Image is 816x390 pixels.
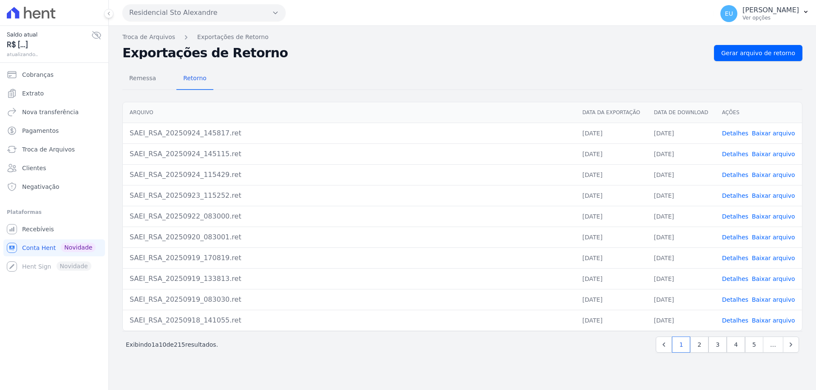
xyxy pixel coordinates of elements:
td: [DATE] [575,123,647,143]
a: 1 [672,337,690,353]
span: Negativação [22,182,59,191]
td: [DATE] [575,247,647,268]
a: Detalhes [722,213,748,220]
td: [DATE] [575,310,647,331]
span: Gerar arquivo de retorno [721,49,795,57]
a: Troca de Arquivos [3,141,105,158]
a: Extrato [3,85,105,102]
a: Gerar arquivo de retorno [714,45,802,61]
a: 4 [727,337,745,353]
div: SAEI_RSA_20250918_141055.ret [130,315,569,325]
td: [DATE] [647,185,715,206]
div: SAEI_RSA_20250924_115429.ret [130,170,569,180]
a: Previous [656,337,672,353]
a: Troca de Arquivos [122,33,175,42]
a: Remessa [122,68,163,90]
span: Conta Hent [22,244,56,252]
td: [DATE] [647,227,715,247]
span: 1 [151,341,155,348]
span: Saldo atual [7,30,91,39]
div: SAEI_RSA_20250924_145817.ret [130,128,569,138]
a: Exportações de Retorno [197,33,269,42]
a: Baixar arquivo [752,255,795,261]
th: Data da Exportação [575,102,647,123]
span: Cobranças [22,70,54,79]
a: Detalhes [722,171,748,178]
div: SAEI_RSA_20250923_115252.ret [130,191,569,201]
span: Extrato [22,89,44,98]
a: Detalhes [722,192,748,199]
a: Baixar arquivo [752,234,795,241]
span: Novidade [61,243,96,252]
span: Recebíveis [22,225,54,233]
a: Clientes [3,160,105,177]
td: [DATE] [575,268,647,289]
a: Nova transferência [3,104,105,121]
a: 3 [708,337,727,353]
a: Detalhes [722,255,748,261]
a: Detalhes [722,130,748,137]
div: SAEI_RSA_20250919_133813.ret [130,274,569,284]
p: [PERSON_NAME] [742,6,799,14]
span: 10 [159,341,167,348]
td: [DATE] [647,206,715,227]
a: Detalhes [722,296,748,303]
a: Retorno [176,68,213,90]
div: Plataformas [7,207,102,217]
a: 2 [690,337,708,353]
td: [DATE] [575,206,647,227]
p: Ver opções [742,14,799,21]
span: Clientes [22,164,46,172]
a: Detalhes [722,151,748,157]
a: 5 [745,337,763,353]
span: atualizando... [7,51,91,58]
a: Next [783,337,799,353]
td: [DATE] [647,164,715,185]
a: Baixar arquivo [752,171,795,178]
button: Residencial Sto Alexandre [122,4,286,21]
td: [DATE] [647,123,715,143]
span: Remessa [124,70,161,87]
td: [DATE] [575,289,647,310]
span: EU [725,11,733,17]
nav: Breadcrumb [122,33,802,42]
a: Conta Hent Novidade [3,239,105,256]
span: Troca de Arquivos [22,145,75,154]
a: Recebíveis [3,221,105,238]
span: 215 [174,341,185,348]
td: [DATE] [647,289,715,310]
span: … [763,337,783,353]
td: [DATE] [575,185,647,206]
a: Detalhes [722,275,748,282]
a: Baixar arquivo [752,275,795,282]
a: Baixar arquivo [752,151,795,157]
td: [DATE] [575,143,647,164]
div: SAEI_RSA_20250922_083000.ret [130,211,569,222]
a: Detalhes [722,317,748,324]
div: SAEI_RSA_20250919_083030.ret [130,295,569,305]
td: [DATE] [647,268,715,289]
td: [DATE] [575,227,647,247]
th: Arquivo [123,102,575,123]
a: Baixar arquivo [752,192,795,199]
a: Detalhes [722,234,748,241]
div: SAEI_RSA_20250919_170819.ret [130,253,569,263]
a: Baixar arquivo [752,213,795,220]
a: Pagamentos [3,122,105,139]
span: Pagamentos [22,126,59,135]
a: Baixar arquivo [752,130,795,137]
td: [DATE] [647,247,715,268]
p: Exibindo a de resultados. [126,340,218,349]
td: [DATE] [647,310,715,331]
span: R$ [...] [7,39,91,51]
td: [DATE] [575,164,647,185]
a: Cobranças [3,66,105,83]
button: EU [PERSON_NAME] Ver opções [714,2,816,25]
div: SAEI_RSA_20250924_145115.ret [130,149,569,159]
td: [DATE] [647,143,715,164]
h2: Exportações de Retorno [122,47,707,59]
a: Baixar arquivo [752,317,795,324]
a: Baixar arquivo [752,296,795,303]
div: SAEI_RSA_20250920_083001.ret [130,232,569,242]
th: Ações [715,102,802,123]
